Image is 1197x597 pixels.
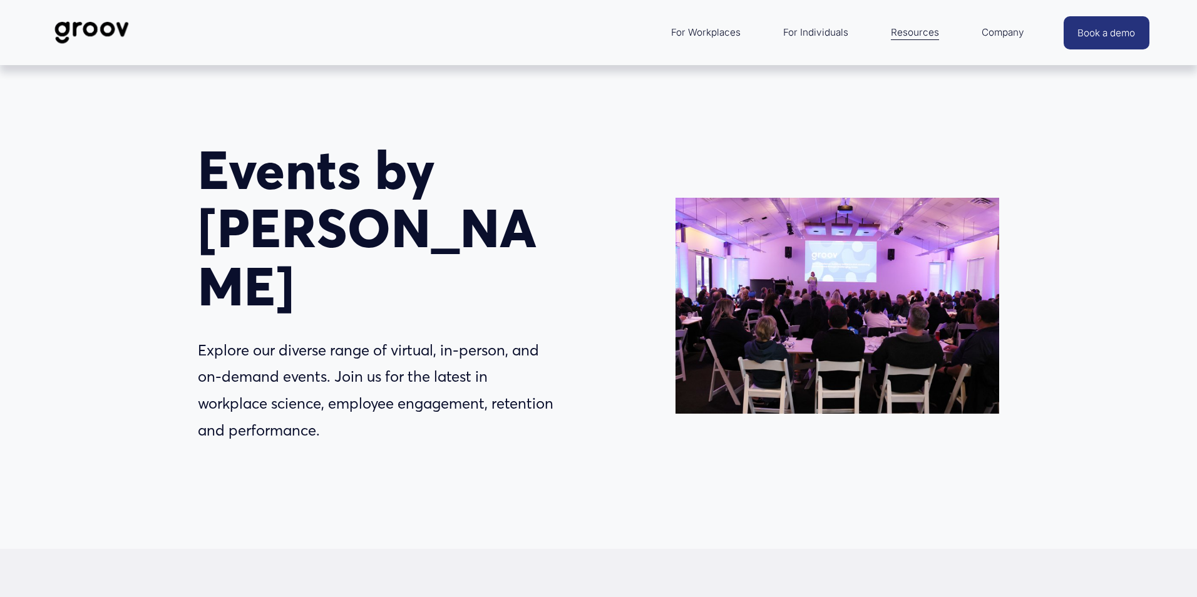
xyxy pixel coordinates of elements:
[885,18,945,48] a: folder dropdown
[891,24,939,41] span: Resources
[198,337,558,444] p: Explore our diverse range of virtual, in-person, and on-demand events. Join us for the latest in ...
[671,24,741,41] span: For Workplaces
[975,18,1030,48] a: folder dropdown
[48,12,136,53] img: Groov | Workplace Science Platform | Unlock Performance | Drive Results
[982,24,1024,41] span: Company
[777,18,855,48] a: For Individuals
[1064,16,1149,49] a: Book a demo
[665,18,747,48] a: folder dropdown
[198,141,558,315] h1: Events by [PERSON_NAME]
